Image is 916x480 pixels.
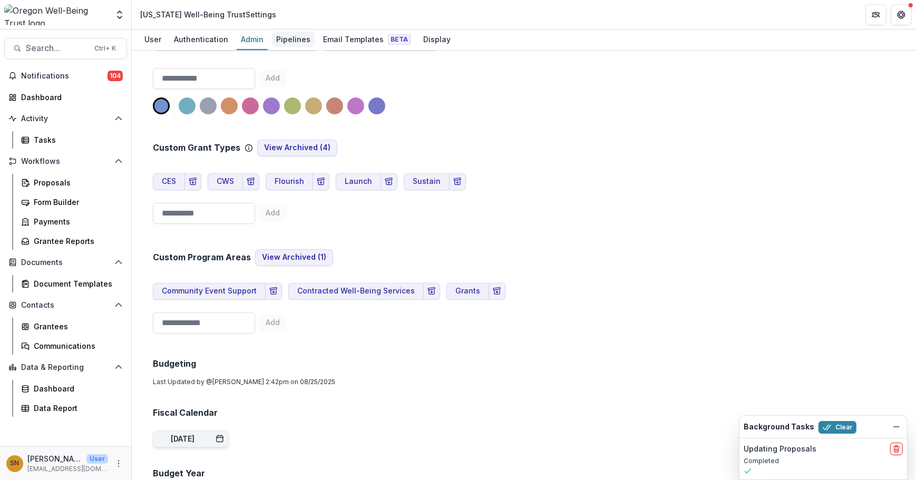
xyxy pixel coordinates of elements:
div: Proposals [34,177,119,188]
button: delete [890,443,903,455]
button: CWS [208,173,243,190]
button: More [112,457,125,470]
p: [EMAIL_ADDRESS][DOMAIN_NAME] [27,464,108,474]
h2: Budget Year [153,468,895,478]
button: Add [259,70,286,87]
button: Partners [865,4,886,25]
a: Display [419,30,455,50]
button: Open Contacts [4,297,127,314]
a: Grantees [17,318,127,335]
button: Open Data & Reporting [4,359,127,376]
div: User [140,32,165,47]
a: Admin [237,30,268,50]
button: Get Help [891,4,912,25]
a: Dashboard [17,380,127,397]
button: Search... [4,38,127,59]
button: Open Workflows [4,153,127,170]
a: Document Templates [17,275,127,292]
span: Contacts [21,301,110,310]
div: Pipelines [272,32,315,47]
button: Archive Program Area [489,283,505,300]
button: Notifications104 [4,67,127,84]
div: Email Templates [319,32,415,47]
div: Display [419,32,455,47]
div: Siri Ngai [11,460,20,467]
button: Archive Program Area [423,283,440,300]
button: Dismiss [890,420,903,433]
a: Email Templates Beta [319,30,415,50]
span: Notifications [21,72,108,81]
a: Data Report [17,399,127,417]
div: Grantee Reports [34,236,119,247]
div: Grantees [34,321,119,332]
button: View Archived (4) [257,140,337,156]
nav: breadcrumb [136,7,280,22]
span: Search... [26,43,88,53]
button: Contracted Well-Being Services [288,283,424,300]
button: Archive Program Area [265,283,282,300]
div: Document Templates [34,278,119,289]
button: Open entity switcher [112,4,127,25]
p: Completed [744,456,903,466]
div: Authentication [170,32,232,47]
button: View Archived (1) [255,249,333,266]
button: Archive Grant Type [242,173,259,190]
span: Data & Reporting [21,363,110,372]
h2: Custom Grant Types [153,143,240,153]
h2: Custom Program Areas [153,252,251,262]
button: Launch [336,173,381,190]
button: Community Event Support [153,283,266,300]
img: Oregon Well-Being Trust logo [4,4,108,25]
h2: Budgeting [153,359,895,369]
button: CES [153,173,185,190]
button: Open Activity [4,110,127,127]
a: Dashboard [4,89,127,106]
div: Payments [34,216,119,227]
h2: Fiscal Calendar [153,408,895,418]
button: Archive Grant Type [313,173,329,190]
a: Pipelines [272,30,315,50]
div: Communications [34,340,119,351]
a: Grantee Reports [17,232,127,250]
span: Documents [21,258,110,267]
span: 104 [108,71,123,81]
h2: Updating Proposals [744,445,816,454]
button: Sustain [404,173,450,190]
a: Communications [17,337,127,355]
div: Data Report [34,403,119,414]
button: Grants [446,283,489,300]
a: Tasks [17,131,127,149]
div: Ctrl + K [92,43,118,54]
button: Add [259,205,286,222]
span: Beta [388,34,411,45]
div: Admin [237,32,268,47]
span: Workflows [21,157,110,166]
button: Archive Grant Type [184,173,201,190]
a: Authentication [170,30,232,50]
h2: Background Tasks [744,423,814,432]
p: [PERSON_NAME] [27,453,82,464]
p: User [86,454,108,464]
div: Dashboard [34,383,119,394]
div: Tasks [34,134,119,145]
button: Clear [818,421,856,434]
div: Dashboard [21,92,119,103]
button: Archive Grant Type [381,173,397,190]
p: Last Updated by @ [PERSON_NAME] 2:42pm on 08/25/2025 [153,377,895,387]
a: User [140,30,165,50]
button: Archive Grant Type [449,173,466,190]
a: Form Builder [17,193,127,211]
button: Add [259,315,286,331]
button: Open Documents [4,254,127,271]
a: Payments [17,213,127,230]
div: Form Builder [34,197,119,208]
span: Activity [21,114,110,123]
button: Flourish [266,173,313,190]
div: [US_STATE] Well-Being Trust Settings [140,9,276,20]
div: [DATE] [171,435,194,444]
a: Proposals [17,174,127,191]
